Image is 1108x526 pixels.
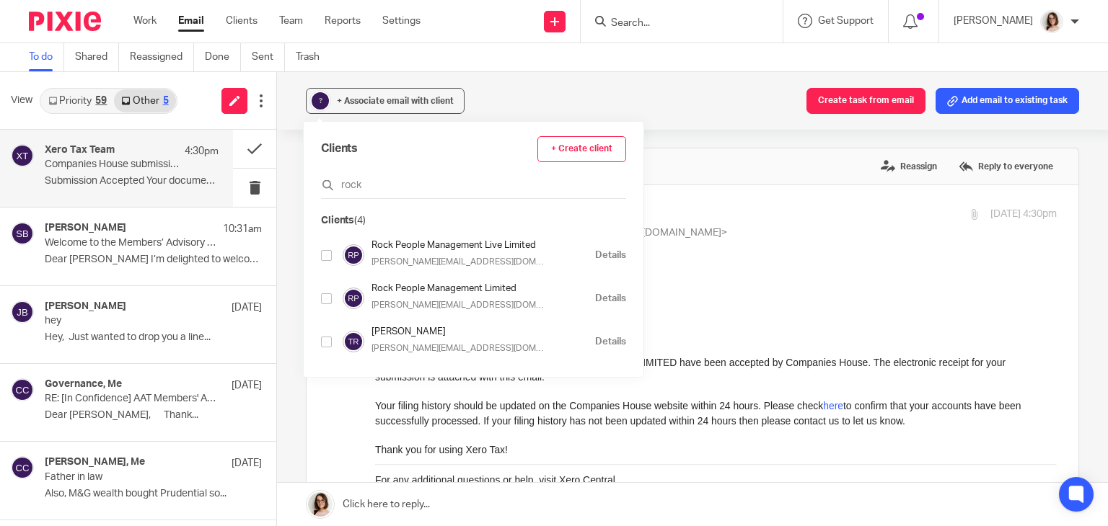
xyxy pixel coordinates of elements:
[232,378,262,393] p: [DATE]
[354,215,366,226] span: (4)
[11,456,34,479] img: svg%3E
[371,256,545,269] p: [PERSON_NAME][EMAIL_ADDRESS][DOMAIN_NAME]
[185,144,219,159] p: 4:30pm
[818,16,874,26] span: Get Support
[45,456,145,468] h4: [PERSON_NAME], Me
[41,89,114,112] a: Priority59
[806,88,925,114] button: Create task from email
[936,88,1079,114] button: Add email to existing task
[537,136,626,162] a: + Create client
[448,128,468,140] a: here
[95,96,107,106] div: 59
[371,325,588,339] h4: [PERSON_NAME]
[178,14,204,28] a: Email
[595,335,626,349] a: Details
[45,471,219,483] p: Father in law
[595,249,626,262] a: Details
[163,96,169,106] div: 5
[954,14,1033,28] p: [PERSON_NAME]
[232,300,262,315] p: [DATE]
[45,144,115,156] h4: Xero Tax Team
[45,488,262,500] p: Also, M&G wealth bought Prudential so...
[11,144,34,167] img: svg%3E
[279,14,303,28] a: Team
[226,14,258,28] a: Clients
[321,213,366,228] p: Clients
[45,378,122,391] h4: Governance, Me
[321,141,358,157] span: Clients
[45,331,262,344] p: Hey, Just wanted to drop you a line...
[312,92,329,110] div: ?
[45,222,126,234] h4: [PERSON_NAME]
[1040,10,1063,33] img: Caroline%20-%20HS%20-%20LI.png
[45,237,219,249] p: Welcome to the Members’ Advisory Council
[205,43,241,71] a: Done
[11,300,34,324] img: svg%3E
[306,88,465,114] button: ? + Associate email with client
[75,43,119,71] a: Shared
[321,178,626,192] input: Click to search...
[371,299,545,312] p: [PERSON_NAME][EMAIL_ADDRESS][DOMAIN_NAME]
[252,43,285,71] a: Sent
[232,456,262,471] p: [DATE]
[877,156,941,177] label: Reassign
[955,156,1057,177] label: Reply to everyone
[382,14,421,28] a: Settings
[296,43,330,71] a: Trash
[343,331,364,352] img: svg%3E
[45,393,219,405] p: RE: [In Confidence] AAT Members' Advisory Council - Completed Forms – Members’ Advisory Council
[990,207,1057,222] p: [DATE] 4:30pm
[45,409,262,422] p: Dear [PERSON_NAME], Thank...
[371,342,545,355] p: [PERSON_NAME][EMAIL_ADDRESS][DOMAIN_NAME]
[11,222,34,245] img: svg%3E
[223,222,262,236] p: 10:31am
[337,97,454,105] span: + Associate email with client
[114,89,175,112] a: Other5
[133,14,157,28] a: Work
[595,292,626,306] a: Details
[29,43,64,71] a: To do
[11,93,32,108] span: View
[343,244,364,266] img: svg%3E
[45,175,219,187] p: Submission Accepted Your documents for ROCK...
[371,282,588,295] h4: Rock People Management Limited
[130,43,194,71] a: Reassigned
[610,17,739,30] input: Search
[325,14,361,28] a: Reports
[343,287,364,309] img: svg%3E
[11,378,34,401] img: svg%3E
[45,254,262,266] p: Dear [PERSON_NAME] I’m delighted to welcome you...
[45,159,184,171] p: Companies House submission accepted
[45,300,126,313] h4: [PERSON_NAME]
[371,239,588,252] h4: Rock People Management Live Limited
[29,12,101,31] img: Pixie
[45,315,219,327] p: hey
